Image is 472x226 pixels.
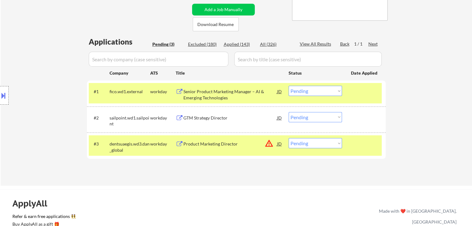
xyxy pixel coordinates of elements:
button: warning_amber [265,139,273,148]
div: Date Applied [351,70,378,76]
div: ATS [150,70,176,76]
div: JD [276,138,283,149]
div: Title [176,70,283,76]
div: All (326) [260,41,291,47]
div: workday [150,89,176,95]
button: Add a Job Manually [192,4,255,15]
input: Search by title (case sensitive) [234,52,382,67]
div: JD [276,86,283,97]
div: GTM Strategy Director [183,115,277,121]
input: Search by company (case sensitive) [89,52,228,67]
div: Applications [89,38,150,46]
div: Excluded (180) [188,41,219,47]
div: sailpoint.wd1.sailpoint [110,115,150,127]
div: dentsuaegis.wd3.dan_global [110,141,150,153]
div: JD [276,112,283,123]
div: Product Marketing Director [183,141,277,147]
div: Applied (143) [224,41,255,47]
div: Back [340,41,350,47]
div: workday [150,115,176,121]
button: Download Resume [193,17,239,31]
a: Refer & earn free applications 👯‍♀️ [12,214,249,221]
div: workday [150,141,176,147]
div: ApplyAll [12,198,54,209]
div: View All Results [300,41,333,47]
div: Company [110,70,150,76]
div: Senior Product Marketing Manager – AI & Emerging Technologies [183,89,277,101]
div: 1 / 1 [354,41,368,47]
div: fico.wd1.external [110,89,150,95]
div: Status [289,67,342,78]
div: Next [368,41,378,47]
div: Pending (3) [152,41,183,47]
